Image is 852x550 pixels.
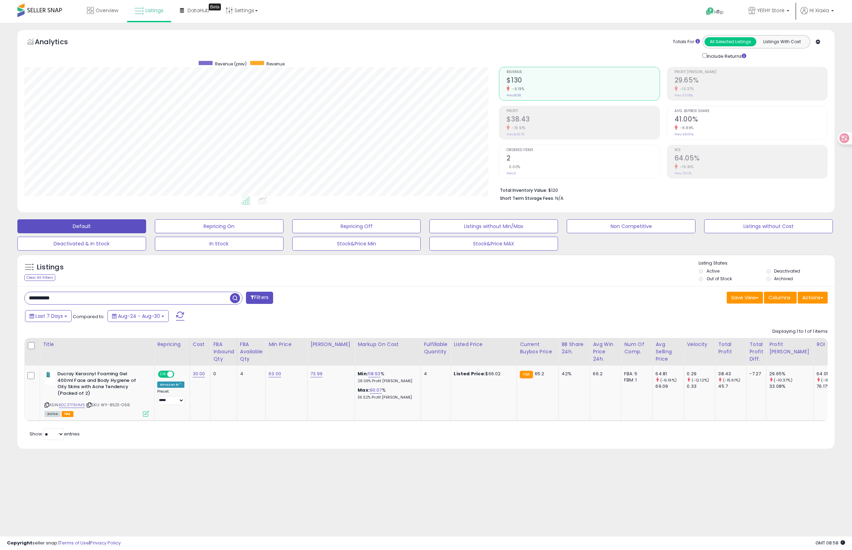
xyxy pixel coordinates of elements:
[510,86,524,92] small: -6.19%
[209,3,221,10] div: Tooltip anchor
[507,93,521,97] small: Prev: $138
[358,370,368,377] b: Min:
[35,37,81,48] h5: Analytics
[269,341,304,348] div: Min Price
[173,371,184,377] span: OFF
[30,431,80,437] span: Show: entries
[764,292,797,304] button: Columns
[25,310,72,322] button: Last 7 Days
[520,371,533,378] small: FBA
[213,341,234,363] div: FBA inbound Qty
[370,387,382,394] a: 90.07
[687,371,715,377] div: 0.29
[555,195,564,202] span: N/A
[507,171,516,175] small: Prev: 2
[429,237,558,251] button: Stock&Price MAX
[358,341,418,348] div: Markup on Cost
[310,341,352,348] div: [PERSON_NAME]
[35,313,63,320] span: Last 7 Days
[240,341,263,363] div: FBA Available Qty
[535,370,544,377] span: 65.2
[59,402,85,408] a: B0C37FRHM5
[155,237,284,251] button: In Stock
[749,341,763,363] div: Total Profit Diff.
[368,370,381,377] a: 58.93
[37,262,64,272] h5: Listings
[678,86,694,92] small: -10.37%
[821,377,838,383] small: (-15.91%)
[692,377,709,383] small: (-12.12%)
[215,61,247,67] span: Revenue (prev)
[157,341,187,348] div: Repricing
[454,370,485,377] b: Listed Price:
[157,389,184,405] div: Preset:
[704,37,756,46] button: All Selected Listings
[675,115,827,125] h2: 41.00%
[507,115,659,125] h2: $38.43
[810,7,829,14] span: Hi Xiaxia
[707,268,719,274] label: Active
[655,383,684,390] div: 69.09
[507,164,520,170] small: 0.00%
[424,371,445,377] div: 4
[655,371,684,377] div: 64.81
[24,274,55,281] div: Clear All Filters
[675,76,827,86] h2: 29.65%
[507,76,659,86] h2: $130
[17,219,146,233] button: Default
[310,370,323,377] a: 73.99
[678,125,694,131] small: -8.89%
[507,132,525,136] small: Prev: $45.70
[700,2,737,23] a: Help
[727,292,763,304] button: Save View
[159,371,167,377] span: ON
[507,148,659,152] span: Ordered Items
[567,219,695,233] button: Non Competitive
[500,186,822,194] li: $120
[62,411,73,417] span: FBA
[706,7,714,16] i: Get Help
[675,148,827,152] span: ROI
[358,379,415,384] p: 28.06% Profit [PERSON_NAME]
[675,109,827,113] span: Avg. Buybox Share
[269,370,281,377] a: 63.00
[675,70,827,74] span: Profit [PERSON_NAME]
[718,371,746,377] div: 38.43
[774,268,800,274] label: Deactivated
[675,171,692,175] small: Prev: 76.17%
[155,219,284,233] button: Repricing On
[355,338,421,366] th: The percentage added to the cost of goods (COGS) that forms the calculator for Min & Max prices.
[507,154,659,164] h2: 2
[675,132,693,136] small: Prev: 45.00%
[769,371,813,377] div: 29.65%
[769,294,790,301] span: Columns
[45,371,56,385] img: 21L+yJC075L._SL40_.jpg
[193,341,208,348] div: Cost
[749,371,761,377] div: -7.27
[45,371,149,416] div: ASIN:
[660,377,677,383] small: (-6.19%)
[424,341,448,355] div: Fulfillable Quantity
[707,276,732,282] label: Out of Stock
[108,310,169,322] button: Aug-24 - Aug-30
[714,9,724,15] span: Help
[57,371,142,398] b: Ducray Keracnyl Foaming Gel 400ml Face and Body Hygiene of Oily Skins with Acne Tendency (Packed ...
[697,52,755,60] div: Include Returns
[756,37,808,46] button: Listings With Cost
[358,371,415,384] div: %
[358,387,415,400] div: %
[500,187,547,193] b: Total Inventory Value:
[17,237,146,251] button: Deactivated & In Stock
[699,260,835,267] p: Listing States:
[240,371,260,377] div: 4
[500,195,554,201] b: Short Term Storage Fees:
[292,219,421,233] button: Repricing Off
[675,93,693,97] small: Prev: 33.08%
[817,371,845,377] div: 64.05%
[687,341,712,348] div: Velocity
[358,387,370,393] b: Max:
[757,7,785,14] span: YEEHY Store
[772,328,828,335] div: Displaying 1 to 1 of 1 items
[624,371,647,377] div: FBA: 5
[510,125,526,131] small: -15.91%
